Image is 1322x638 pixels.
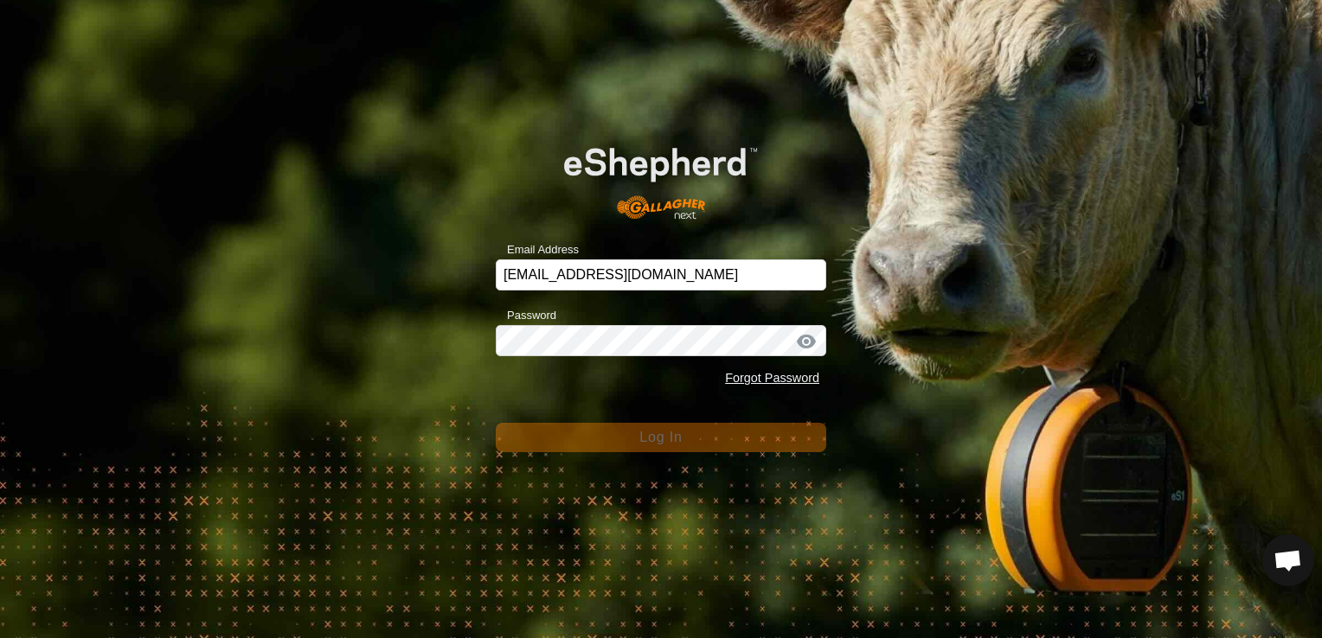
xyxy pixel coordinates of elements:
label: Password [496,307,556,324]
img: E-shepherd Logo [529,120,793,233]
div: Open chat [1262,534,1314,586]
a: Forgot Password [725,371,819,385]
span: Log In [639,430,682,444]
label: Email Address [496,241,579,258]
button: Log In [496,423,826,452]
input: Email Address [496,259,826,290]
